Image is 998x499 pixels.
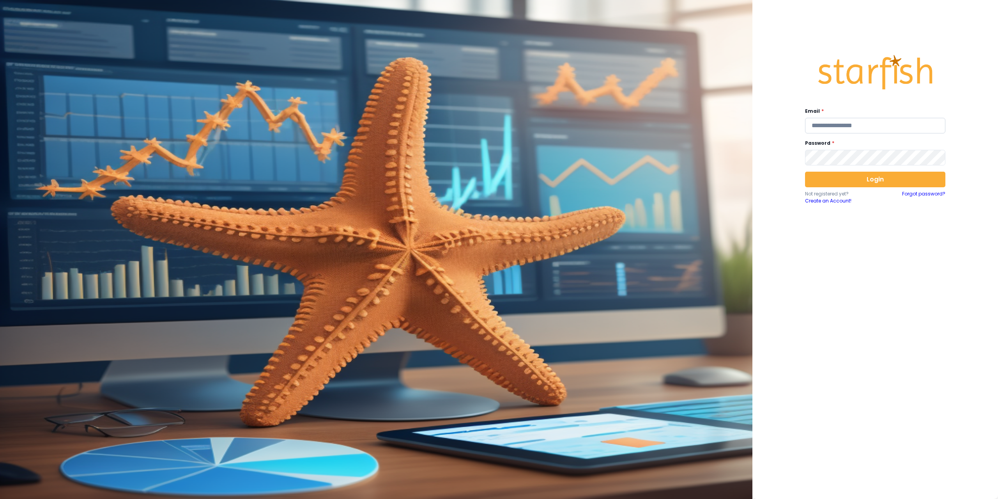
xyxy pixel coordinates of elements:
[817,48,934,97] img: Logo.42cb71d561138c82c4ab.png
[805,108,941,115] label: Email
[805,197,875,204] a: Create an Account!
[805,140,941,147] label: Password
[805,190,875,197] p: Not registered yet?
[805,172,945,187] button: Login
[902,190,945,204] a: Forgot password?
